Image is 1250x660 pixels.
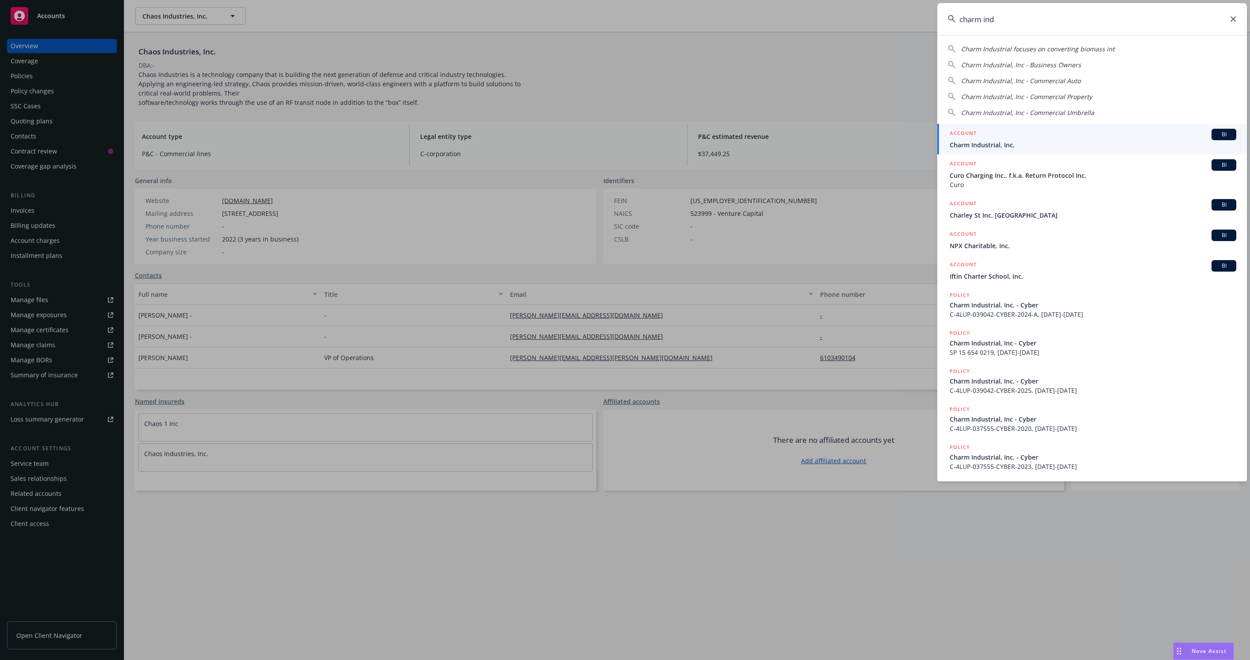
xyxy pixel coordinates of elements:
[950,199,977,210] h5: ACCOUNT
[950,180,1236,189] span: Curo
[950,348,1236,357] span: SP 15 654 0219, [DATE]-[DATE]
[937,324,1247,362] a: POLICYCharm Industrial, Inc - CyberSP 15 654 0219, [DATE]-[DATE]
[937,286,1247,324] a: POLICYCharm Industrial, Inc. - CyberC-4LUP-039042-CYBER-2024-A, [DATE]-[DATE]
[950,171,1236,180] span: Curo Charging Inc., f.k.a. Return Protocol Inc.
[950,462,1236,471] span: C-4LUP-037555-CYBER-2023, [DATE]-[DATE]
[937,438,1247,476] a: POLICYCharm Industrial, Inc. - CyberC-4LUP-037555-CYBER-2023, [DATE]-[DATE]
[950,291,970,299] h5: POLICY
[950,241,1236,250] span: NPX Charitable, Inc.
[950,310,1236,319] span: C-4LUP-039042-CYBER-2024-A, [DATE]-[DATE]
[950,414,1236,424] span: Charm Industrial, Inc - Cyber
[950,443,970,452] h5: POLICY
[950,386,1236,395] span: C-4LUP-039042-CYBER-2025, [DATE]-[DATE]
[950,159,977,170] h5: ACCOUNT
[937,362,1247,400] a: POLICYCharm Industrial, Inc. - CyberC-4LUP-039042-CYBER-2025, [DATE]-[DATE]
[961,77,1081,85] span: Charm Industrial, Inc - Commercial Auto
[961,61,1081,69] span: Charm Industrial, Inc - Business Owners
[1215,161,1233,169] span: BI
[950,329,970,338] h5: POLICY
[950,338,1236,348] span: Charm Industrial, Inc - Cyber
[1173,643,1185,660] div: Drag to move
[950,230,977,240] h5: ACCOUNT
[950,453,1236,462] span: Charm Industrial, Inc. - Cyber
[937,194,1247,225] a: ACCOUNTBICharley St Inc. [GEOGRAPHIC_DATA]
[937,225,1247,255] a: ACCOUNTBINPX Charitable, Inc.
[961,108,1094,117] span: Charm Industrial, Inc - Commercial Umbrella
[950,405,970,414] h5: POLICY
[937,154,1247,194] a: ACCOUNTBICuro Charging Inc., f.k.a. Return Protocol Inc.Curo
[950,300,1236,310] span: Charm Industrial, Inc. - Cyber
[950,424,1236,433] span: C-4LUP-037555-CYBER-2020, [DATE]-[DATE]
[937,255,1247,286] a: ACCOUNTBIIftin Charter School, Inc.
[937,400,1247,438] a: POLICYCharm Industrial, Inc - CyberC-4LUP-037555-CYBER-2020, [DATE]-[DATE]
[950,376,1236,386] span: Charm Industrial, Inc. - Cyber
[950,367,970,376] h5: POLICY
[950,272,1236,281] span: Iftin Charter School, Inc.
[1215,231,1233,239] span: BI
[937,3,1247,35] input: Search...
[950,211,1236,220] span: Charley St Inc. [GEOGRAPHIC_DATA]
[1173,642,1234,660] button: Nova Assist
[950,129,977,139] h5: ACCOUNT
[937,124,1247,154] a: ACCOUNTBICharm Industrial, Inc.
[961,92,1092,101] span: Charm Industrial, Inc - Commercial Property
[1192,647,1227,655] span: Nova Assist
[1215,262,1233,270] span: BI
[1215,130,1233,138] span: BI
[950,260,977,271] h5: ACCOUNT
[1215,201,1233,209] span: BI
[961,45,1115,53] span: Charm Industrial focuses on converting biomass int
[950,140,1236,150] span: Charm Industrial, Inc.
